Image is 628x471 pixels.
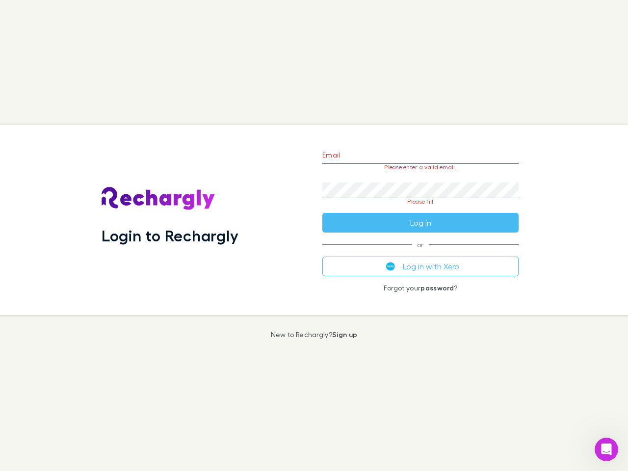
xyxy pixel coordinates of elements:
[271,331,358,339] p: New to Rechargly?
[322,284,519,292] p: Forgot your ?
[322,164,519,171] p: Please enter a valid email.
[322,198,519,205] p: Please fill
[386,262,395,271] img: Xero's logo
[595,438,618,461] iframe: Intercom live chat
[102,187,215,210] img: Rechargly's Logo
[420,284,454,292] a: password
[322,244,519,245] span: or
[332,330,357,339] a: Sign up
[102,226,238,245] h1: Login to Rechargly
[322,213,519,233] button: Log in
[322,257,519,276] button: Log in with Xero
